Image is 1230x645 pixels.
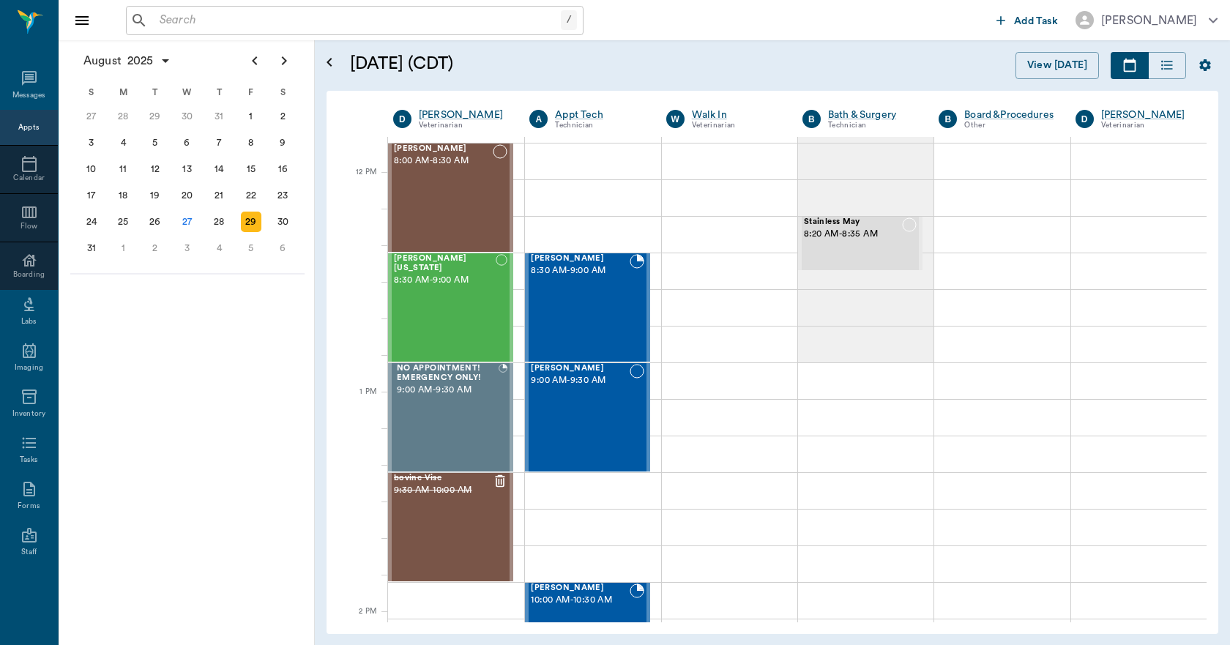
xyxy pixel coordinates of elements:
[388,472,513,582] div: CANCELED, 9:30 AM - 10:00 AM
[209,106,229,127] div: Thursday, July 31, 2025
[113,159,133,179] div: Monday, August 11, 2025
[338,604,376,641] div: 2 PM
[419,119,507,132] div: Veterinarian
[828,108,917,122] a: Bath & Surgery
[266,81,299,103] div: S
[21,547,37,558] div: Staff
[15,595,50,630] iframe: Intercom live chat
[177,159,198,179] div: Wednesday, August 13, 2025
[241,185,261,206] div: Friday, August 22, 2025
[241,133,261,153] div: Friday, August 8, 2025
[397,364,499,383] span: NO APPOINTMENT! EMERGENCY ONLY!
[397,383,499,398] span: 9:00 AM - 9:30 AM
[145,133,165,153] div: Tuesday, August 5, 2025
[531,254,629,264] span: [PERSON_NAME]
[18,501,40,512] div: Forms
[20,455,38,466] div: Tasks
[350,52,728,75] h5: [DATE] (CDT)
[531,584,629,593] span: [PERSON_NAME]
[394,474,493,483] span: bovine Vise
[145,212,165,232] div: Tuesday, August 26, 2025
[991,7,1064,34] button: Add Task
[12,409,45,420] div: Inventory
[177,185,198,206] div: Wednesday, August 20, 2025
[964,108,1054,122] a: Board &Procedures
[81,238,102,258] div: Sunday, August 31, 2025
[692,108,780,122] a: Walk In
[1015,52,1099,79] button: View [DATE]
[525,362,649,472] div: NOT_CONFIRMED, 9:00 AM - 9:30 AM
[272,238,293,258] div: Saturday, September 6, 2025
[555,119,644,132] div: Technician
[81,106,102,127] div: Sunday, July 27, 2025
[1064,7,1229,34] button: [PERSON_NAME]
[1101,108,1190,122] a: [PERSON_NAME]
[76,46,179,75] button: August2025
[804,227,902,242] span: 8:20 AM - 8:35 AM
[154,10,561,31] input: Search
[272,185,293,206] div: Saturday, August 23, 2025
[145,185,165,206] div: Tuesday, August 19, 2025
[113,185,133,206] div: Monday, August 18, 2025
[388,253,513,362] div: NOT_CONFIRMED, 8:30 AM - 9:00 AM
[1076,110,1094,128] div: D
[394,254,496,273] span: [PERSON_NAME][US_STATE]
[798,216,922,271] div: NOT_CONFIRMED, 8:20 AM - 8:35 AM
[67,6,97,35] button: Close drawer
[272,212,293,232] div: Saturday, August 30, 2025
[394,483,493,498] span: 9:30 AM - 10:00 AM
[394,273,496,288] span: 8:30 AM - 9:00 AM
[177,106,198,127] div: Wednesday, July 30, 2025
[272,159,293,179] div: Saturday, August 16, 2025
[555,108,644,122] a: Appt Tech
[338,384,376,421] div: 1 PM
[388,143,513,253] div: NOT_CONFIRMED, 8:00 AM - 8:30 AM
[81,212,102,232] div: Sunday, August 24, 2025
[529,110,548,128] div: A
[269,46,299,75] button: Next page
[113,212,133,232] div: Monday, August 25, 2025
[338,165,376,201] div: 12 PM
[81,185,102,206] div: Sunday, August 17, 2025
[113,238,133,258] div: Monday, September 1, 2025
[531,264,629,278] span: 8:30 AM - 9:00 AM
[321,34,338,91] button: Open calendar
[113,106,133,127] div: Monday, July 28, 2025
[240,46,269,75] button: Previous page
[1101,119,1190,132] div: Veterinarian
[203,81,235,103] div: T
[561,10,577,30] div: /
[18,122,39,133] div: Appts
[235,81,267,103] div: F
[209,238,229,258] div: Thursday, September 4, 2025
[209,133,229,153] div: Thursday, August 7, 2025
[124,51,157,71] span: 2025
[177,238,198,258] div: Wednesday, September 3, 2025
[531,373,629,388] span: 9:00 AM - 9:30 AM
[419,108,507,122] div: [PERSON_NAME]
[272,133,293,153] div: Saturday, August 9, 2025
[828,119,917,132] div: Technician
[1101,12,1197,29] div: [PERSON_NAME]
[209,185,229,206] div: Thursday, August 21, 2025
[209,159,229,179] div: Thursday, August 14, 2025
[525,253,649,362] div: BOOKED, 8:30 AM - 9:00 AM
[531,593,629,608] span: 10:00 AM - 10:30 AM
[531,364,629,373] span: [PERSON_NAME]
[241,106,261,127] div: Friday, August 1, 2025
[804,217,902,227] span: Stainless May
[177,133,198,153] div: Wednesday, August 6, 2025
[241,212,261,232] div: Friday, August 29, 2025
[12,90,46,101] div: Messages
[15,362,43,373] div: Imaging
[241,238,261,258] div: Friday, September 5, 2025
[393,110,411,128] div: D
[81,159,102,179] div: Sunday, August 10, 2025
[108,81,140,103] div: M
[145,238,165,258] div: Tuesday, September 2, 2025
[388,362,513,472] div: BOOKED, 9:00 AM - 9:30 AM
